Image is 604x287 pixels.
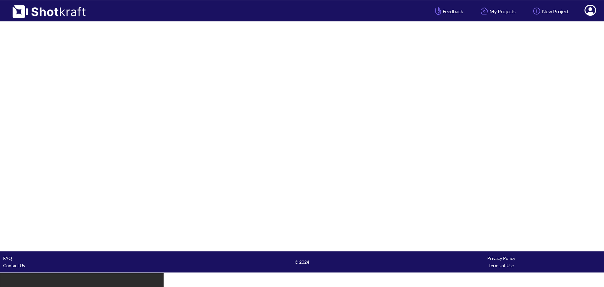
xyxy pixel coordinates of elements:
a: New Project [527,3,573,20]
a: FAQ [3,255,12,261]
img: Add Icon [531,6,542,16]
img: Hand Icon [434,6,443,16]
span: © 2024 [202,258,401,266]
img: Home Icon [479,6,489,16]
span: Feedback [434,8,463,15]
div: Terms of Use [402,262,601,269]
a: Contact Us [3,263,25,268]
div: Privacy Policy [402,255,601,262]
a: My Projects [474,3,520,20]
